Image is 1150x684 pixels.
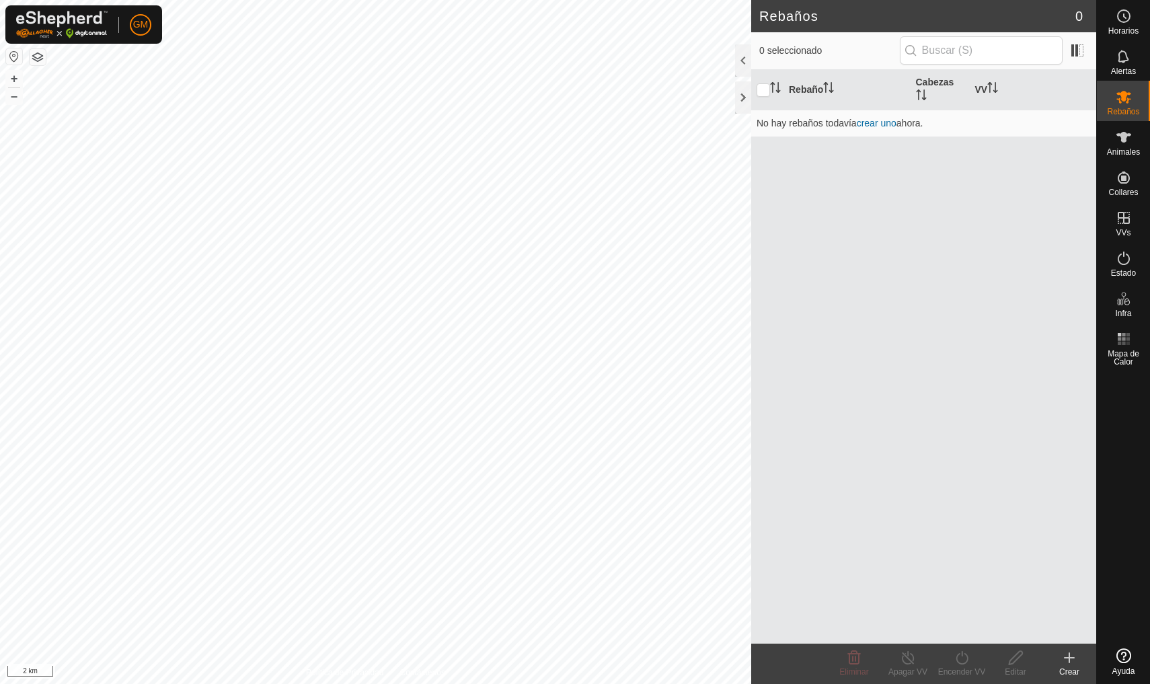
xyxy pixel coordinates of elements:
[970,70,1097,110] th: VV
[987,84,998,95] p-sorticon: Activar para ordenar
[823,84,834,95] p-sorticon: Activar para ordenar
[1108,188,1138,196] span: Collares
[1075,6,1083,26] span: 0
[1107,148,1140,156] span: Animales
[759,8,1075,24] h2: Rebaños
[6,88,22,104] button: –
[1107,108,1139,116] span: Rebaños
[6,48,22,65] button: Restablecer Mapa
[857,118,896,128] a: crear uno
[1116,229,1130,237] span: VVs
[751,110,1096,137] td: No hay rebaños todavía ahora.
[6,71,22,87] button: +
[400,667,445,679] a: Contáctenos
[1111,269,1136,277] span: Estado
[881,666,935,678] div: Apagar VV
[1100,350,1147,366] span: Mapa de Calor
[839,667,868,677] span: Eliminar
[935,666,989,678] div: Encender VV
[989,666,1042,678] div: Editar
[916,91,927,102] p-sorticon: Activar para ordenar
[900,36,1063,65] input: Buscar (S)
[1108,27,1139,35] span: Horarios
[783,70,911,110] th: Rebaño
[306,667,383,679] a: Política de Privacidad
[16,11,108,38] img: Logo Gallagher
[30,49,46,65] button: Capas del Mapa
[1115,309,1131,317] span: Infra
[1112,667,1135,675] span: Ayuda
[759,44,900,58] span: 0 seleccionado
[1111,67,1136,75] span: Alertas
[1042,666,1096,678] div: Crear
[133,17,149,32] span: GM
[911,70,970,110] th: Cabezas
[770,84,781,95] p-sorticon: Activar para ordenar
[1097,643,1150,681] a: Ayuda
